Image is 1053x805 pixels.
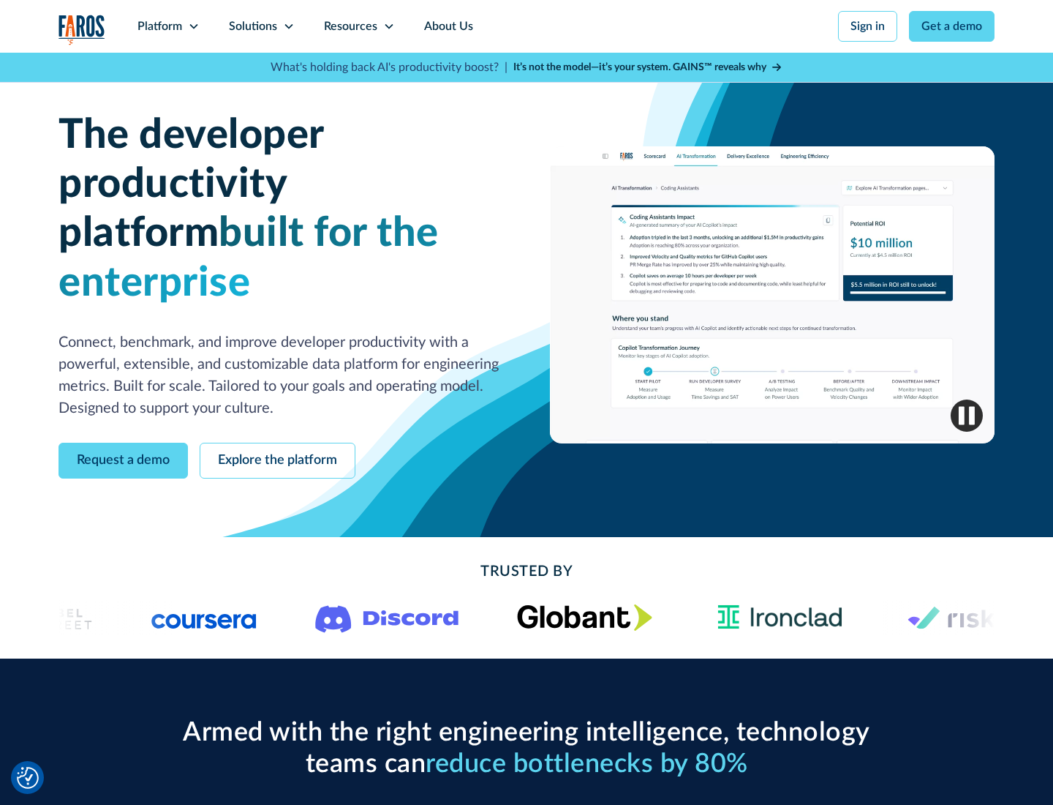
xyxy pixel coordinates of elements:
img: Ironclad Logo [711,600,849,635]
a: It’s not the model—it’s your system. GAINS™ reveals why [513,60,782,75]
a: home [58,15,105,45]
img: Globant's logo [517,604,652,631]
p: Connect, benchmark, and improve developer productivity with a powerful, extensible, and customiza... [58,332,503,419]
img: Logo of the online learning platform Coursera. [151,606,257,629]
h2: Armed with the right engineering intelligence, technology teams can [175,717,877,780]
button: Cookie Settings [17,767,39,789]
a: Get a demo [909,11,994,42]
div: Platform [137,18,182,35]
img: Revisit consent button [17,767,39,789]
h2: Trusted By [175,561,877,583]
a: Explore the platform [200,443,355,479]
span: reduce bottlenecks by 80% [426,751,748,777]
img: Logo of the communication platform Discord. [315,602,458,633]
a: Sign in [838,11,897,42]
h1: The developer productivity platform [58,111,503,308]
span: built for the enterprise [58,213,439,303]
p: What's holding back AI's productivity boost? | [271,59,507,76]
img: Pause video [951,400,983,432]
a: Request a demo [58,443,188,479]
div: Solutions [229,18,277,35]
img: Logo of the analytics and reporting company Faros. [58,15,105,45]
div: Resources [324,18,377,35]
strong: It’s not the model—it’s your system. GAINS™ reveals why [513,62,766,72]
